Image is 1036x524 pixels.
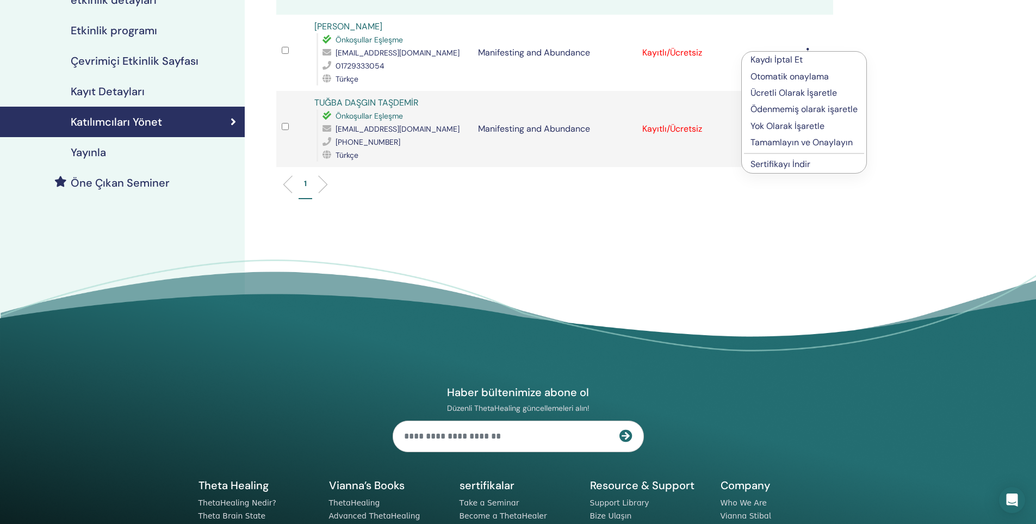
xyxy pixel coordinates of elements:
span: 01729333054 [336,61,384,71]
h5: Vianna’s Books [329,478,446,492]
p: Yok Olarak İşaretle [750,120,858,133]
a: Who We Are [721,498,767,507]
a: Bize Ulaşın [590,511,632,520]
p: Otomatik onaylama [750,70,858,83]
span: [PHONE_NUMBER] [336,137,400,147]
a: ThetaHealing [329,498,380,507]
a: [PERSON_NAME] [314,21,382,32]
td: Manifesting and Abundance [473,91,636,167]
span: [EMAIL_ADDRESS][DOMAIN_NAME] [336,48,460,58]
a: TUĞBA DAŞGIN TAŞDEMİR [314,97,419,108]
p: Tamamlayın ve Onaylayın [750,136,858,149]
h4: Öne Çıkan Seminer [71,176,170,189]
h5: Resource & Support [590,478,708,492]
h4: Haber bültenimize abone ol [393,385,644,399]
span: Türkçe [336,74,358,84]
p: Ödenmemiş olarak işaretle [750,103,858,116]
span: Önkoşullar Eşleşme [336,111,403,121]
p: Düzenli ThetaHealing güncellemeleri alın! [393,403,644,413]
div: Open Intercom Messenger [999,487,1025,513]
td: Manifesting and Abundance [473,15,636,91]
h4: Etkinlik programı [71,24,157,37]
h4: Çevrimiçi Etkinlik Sayfası [71,54,198,67]
span: Önkoşullar Eşleşme [336,35,403,45]
span: Türkçe [336,150,358,160]
a: Support Library [590,498,649,507]
span: [EMAIL_ADDRESS][DOMAIN_NAME] [336,124,460,134]
h5: Company [721,478,838,492]
a: Advanced ThetaHealing [329,511,420,520]
h4: Yayınla [71,146,106,159]
h5: sertifikalar [460,478,577,492]
a: Vianna Stibal [721,511,771,520]
p: Ücretli Olarak İşaretle [750,87,858,100]
h4: Katılımcıları Yönet [71,115,162,128]
h5: Theta Healing [198,478,316,492]
a: Theta Brain State [198,511,266,520]
a: Take a Seminar [460,498,519,507]
p: Kaydı İptal Et [750,53,858,66]
a: Become a ThetaHealer [460,511,547,520]
h4: Kayıt Detayları [71,85,145,98]
a: Sertifikayı İndir [750,158,810,170]
p: 1 [304,178,307,189]
a: ThetaHealing Nedir? [198,498,276,507]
